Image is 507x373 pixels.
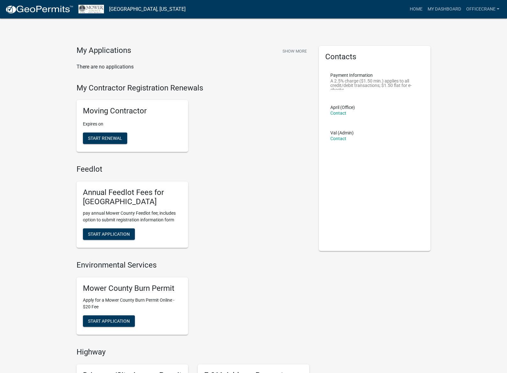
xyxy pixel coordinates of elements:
a: Contact [330,111,346,116]
h4: My Applications [77,46,131,55]
h5: Contacts [325,52,424,61]
p: There are no applications [77,63,309,71]
p: pay annual Mower County Feedlot fee; includes option to submit registration information form [83,210,182,223]
h5: Mower County Burn Permit [83,284,182,293]
span: Start Application [88,319,130,324]
button: Start Application [83,315,135,327]
p: A 2.5% charge ($1.50 min.) applies to all credit/debit transactions; $1.50 flat for e-checks [330,79,419,90]
h4: My Contractor Registration Renewals [77,83,309,93]
h5: Moving Contractor [83,106,182,116]
a: [GEOGRAPHIC_DATA], [US_STATE] [109,4,186,15]
h4: Feedlot [77,165,309,174]
a: Contact [330,136,346,141]
a: Home [407,3,425,15]
h4: Environmental Services [77,261,309,270]
button: Show More [280,46,309,56]
p: Apply for a Mower County Burn Permit Online - $20 Fee [83,297,182,310]
button: Start Application [83,228,135,240]
p: Expires on [83,121,182,127]
p: Val (Admin) [330,131,354,135]
a: officecrane [464,3,502,15]
span: Start Application [88,232,130,237]
span: Start Renewal [88,136,122,141]
p: April (Office) [330,105,355,110]
p: Payment Information [330,73,419,77]
button: Start Renewal [83,133,127,144]
h5: Annual Feedlot Fees for [GEOGRAPHIC_DATA] [83,188,182,206]
a: My Dashboard [425,3,464,15]
h4: Highway [77,348,309,357]
img: Mower County, Minnesota [78,5,104,13]
wm-registration-list-section: My Contractor Registration Renewals [77,83,309,157]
